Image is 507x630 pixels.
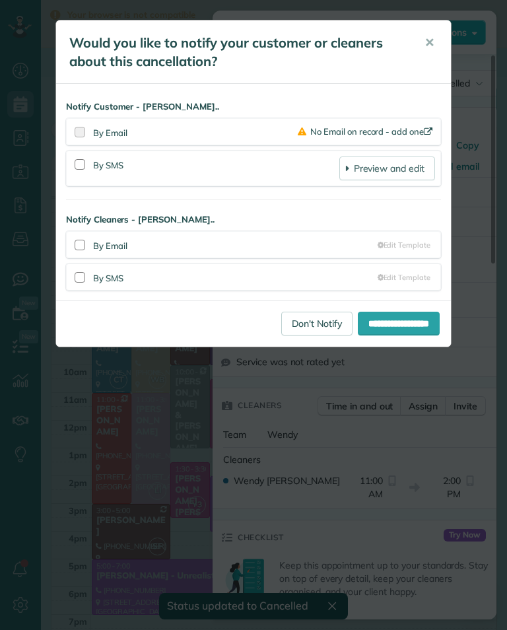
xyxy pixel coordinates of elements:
a: Don't Notify [281,312,353,335]
a: Edit Template [378,240,430,250]
a: Edit Template [378,272,430,283]
strong: Notify Cleaners - [PERSON_NAME].. [66,213,441,226]
a: Preview and edit [339,157,435,180]
div: By SMS [93,157,339,180]
div: By Email [93,237,378,252]
div: By SMS [93,269,378,285]
strong: Notify Customer - [PERSON_NAME].. [66,100,441,113]
a: No Email on record - add one [298,126,435,137]
h5: Would you like to notify your customer or cleaners about this cancellation? [69,34,406,71]
div: By Email [93,127,298,139]
span: ✕ [424,35,434,50]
